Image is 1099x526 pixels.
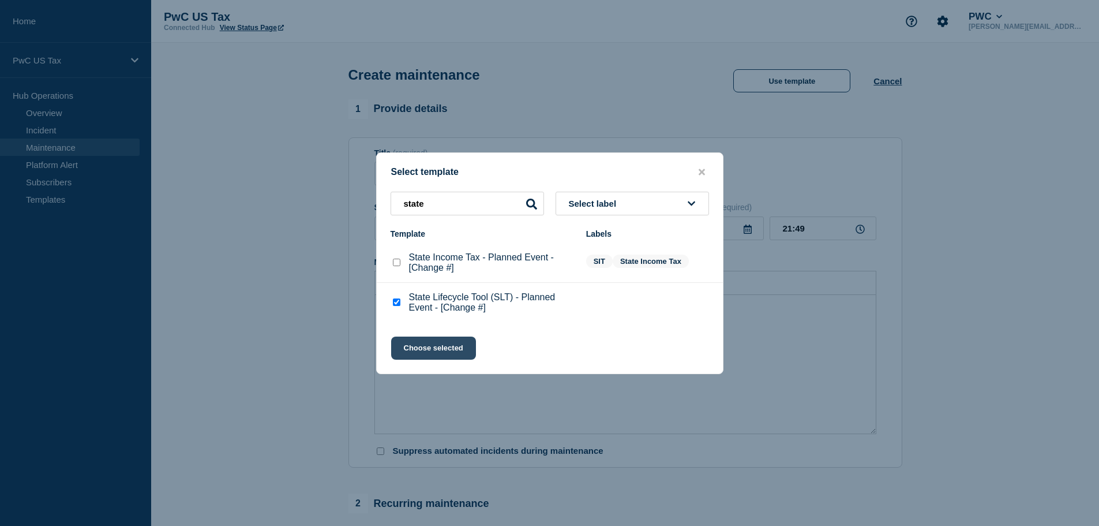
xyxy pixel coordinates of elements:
[569,199,621,208] span: Select label
[377,167,723,178] div: Select template
[409,252,575,273] p: State Income Tax - Planned Event - [Change #]
[391,229,575,238] div: Template
[391,337,476,360] button: Choose selected
[586,229,709,238] div: Labels
[393,259,400,266] input: State Income Tax - Planned Event - [Change #] checkbox
[586,255,613,268] span: SIT
[613,255,689,268] span: State Income Tax
[393,299,400,306] input: State Lifecycle Tool (SLT) - Planned Event - [Change #] checkbox
[556,192,709,215] button: Select label
[695,167,708,178] button: close button
[391,192,544,215] input: Search templates & labels
[409,292,575,313] p: State Lifecycle Tool (SLT) - Planned Event - [Change #]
